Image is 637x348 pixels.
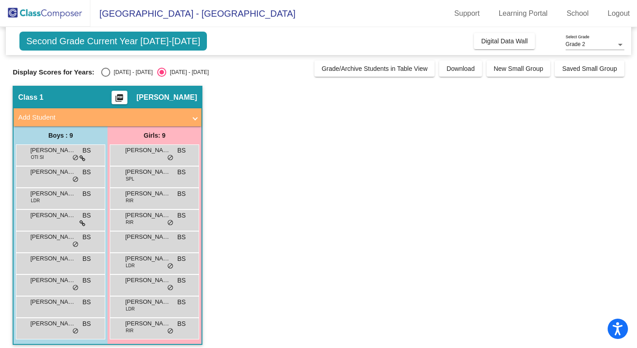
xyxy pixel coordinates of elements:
div: [DATE] - [DATE] [166,68,209,76]
span: RIR [126,197,133,204]
span: BS [83,297,91,307]
span: RIR [126,327,133,334]
span: BS [178,276,186,285]
span: [PERSON_NAME] [30,319,75,328]
button: Digital Data Wall [474,33,535,49]
span: OTI SI [31,154,44,161]
span: [PERSON_NAME] [30,276,75,285]
span: BS [178,146,186,155]
span: [PERSON_NAME] [30,167,75,176]
button: Download [439,60,482,77]
span: New Small Group [494,65,543,72]
span: [PERSON_NAME] [125,232,170,241]
span: LDR [126,306,135,312]
span: BS [83,211,91,220]
span: [PERSON_NAME] [125,167,170,176]
span: do_not_disturb_alt [72,154,79,162]
span: do_not_disturb_alt [167,154,173,162]
span: BS [178,319,186,329]
span: [PERSON_NAME] [125,297,170,306]
span: BS [83,189,91,199]
span: RIR [126,219,133,226]
span: [PERSON_NAME] [136,93,197,102]
span: BS [83,276,91,285]
span: BS [178,254,186,264]
span: BS [178,189,186,199]
button: Saved Small Group [555,60,624,77]
span: [PERSON_NAME] [125,254,170,263]
span: do_not_disturb_alt [167,219,173,227]
span: [PERSON_NAME] [125,146,170,155]
mat-expansion-panel-header: Add Student [14,108,201,126]
div: Girls: 9 [108,126,201,144]
span: BS [178,167,186,177]
span: BS [83,254,91,264]
a: Learning Portal [492,6,555,21]
span: LDR [126,262,135,269]
span: BS [83,319,91,329]
mat-icon: picture_as_pdf [114,93,125,106]
span: Grade 2 [566,41,585,47]
span: BS [83,232,91,242]
span: do_not_disturb_alt [167,328,173,335]
span: Grade/Archive Students in Table View [322,65,428,72]
span: BS [83,167,91,177]
span: [PERSON_NAME] [125,319,170,328]
span: [GEOGRAPHIC_DATA] - [GEOGRAPHIC_DATA] [90,6,295,21]
span: [PERSON_NAME] [125,189,170,198]
mat-panel-title: Add Student [18,112,186,123]
span: do_not_disturb_alt [72,176,79,183]
span: [PERSON_NAME] [30,146,75,155]
div: [DATE] - [DATE] [110,68,153,76]
span: BS [178,232,186,242]
span: do_not_disturb_alt [167,284,173,292]
a: Logout [600,6,637,21]
span: BS [178,211,186,220]
span: do_not_disturb_alt [72,284,79,292]
button: Grade/Archive Students in Table View [314,60,435,77]
mat-radio-group: Select an option [101,68,209,77]
span: BS [83,146,91,155]
span: Digital Data Wall [481,37,528,45]
span: [PERSON_NAME] [125,211,170,220]
span: do_not_disturb_alt [72,241,79,248]
span: [PERSON_NAME] [30,189,75,198]
span: BS [178,297,186,307]
span: [PERSON_NAME] [30,254,75,263]
span: Download [446,65,474,72]
span: Class 1 [18,93,43,102]
button: Print Students Details [112,91,127,104]
span: Display Scores for Years: [13,68,94,76]
span: do_not_disturb_alt [72,328,79,335]
span: [PERSON_NAME] [30,211,75,220]
button: New Small Group [487,60,551,77]
span: Second Grade Current Year [DATE]-[DATE] [19,32,207,51]
span: [PERSON_NAME] [30,232,75,241]
span: LDR [31,197,40,204]
div: Boys : 9 [14,126,108,144]
a: School [559,6,596,21]
span: [PERSON_NAME] [30,297,75,306]
span: SPL [126,176,134,182]
span: [PERSON_NAME] [125,276,170,285]
a: Support [447,6,487,21]
span: do_not_disturb_alt [167,263,173,270]
span: Saved Small Group [562,65,617,72]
